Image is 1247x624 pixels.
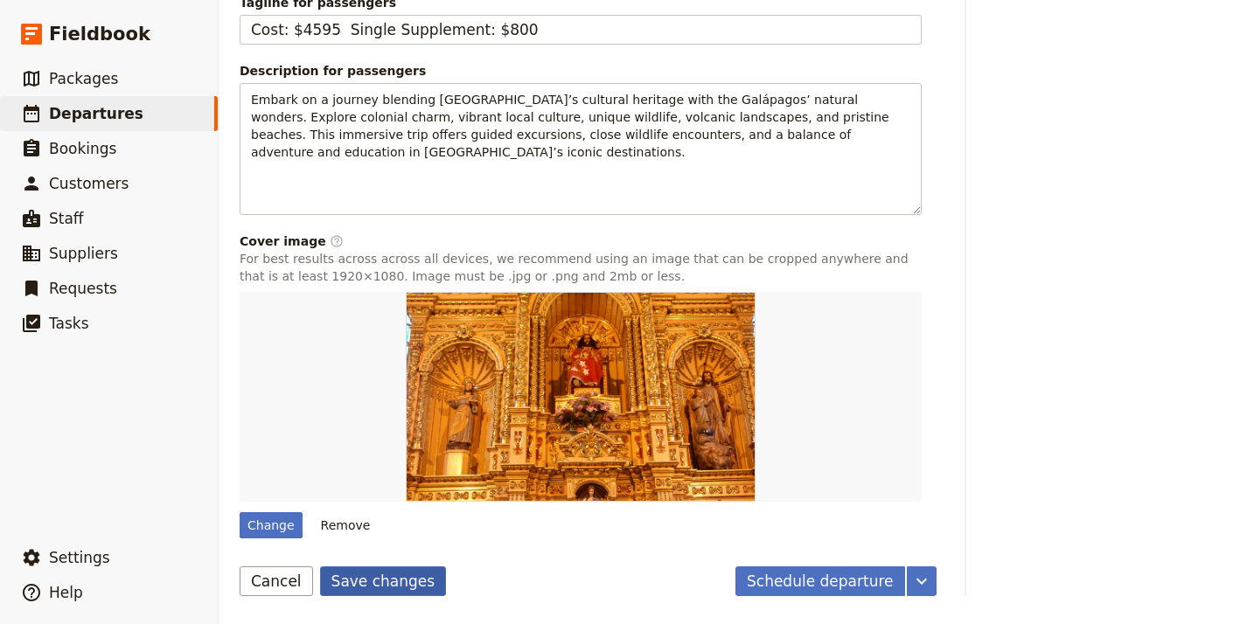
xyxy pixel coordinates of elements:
[49,549,110,566] span: Settings
[49,70,118,87] span: Packages
[240,512,303,538] div: Change
[49,584,83,601] span: Help
[320,566,447,596] button: Save changes
[240,232,922,250] div: Cover image
[406,292,756,502] img: https://d33jgr8dhgav85.cloudfront.net/5fbf41b41c00dd19b4789d93/68d35078e89b00f157bdacd3?Expires=1...
[735,566,905,596] button: Schedule departure
[907,566,937,596] button: More actions
[49,210,84,227] span: Staff
[49,140,116,157] span: Bookings
[49,105,143,122] span: Departures
[49,245,118,262] span: Suppliers
[240,566,313,596] button: Cancel
[49,315,89,332] span: Tasks
[49,175,129,192] span: Customers
[313,512,379,538] button: Remove
[49,21,150,47] span: Fieldbook
[330,234,344,248] span: ​
[240,62,922,80] div: Description for passengers
[251,93,893,159] span: Embark on a journey blending [GEOGRAPHIC_DATA]’s cultural heritage with the Galápagos’ natural wo...
[49,280,117,297] span: Requests
[240,15,922,45] input: Tagline for passengers
[240,250,922,285] p: For best results across across all devices, we recommend using an image that can be cropped anywh...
